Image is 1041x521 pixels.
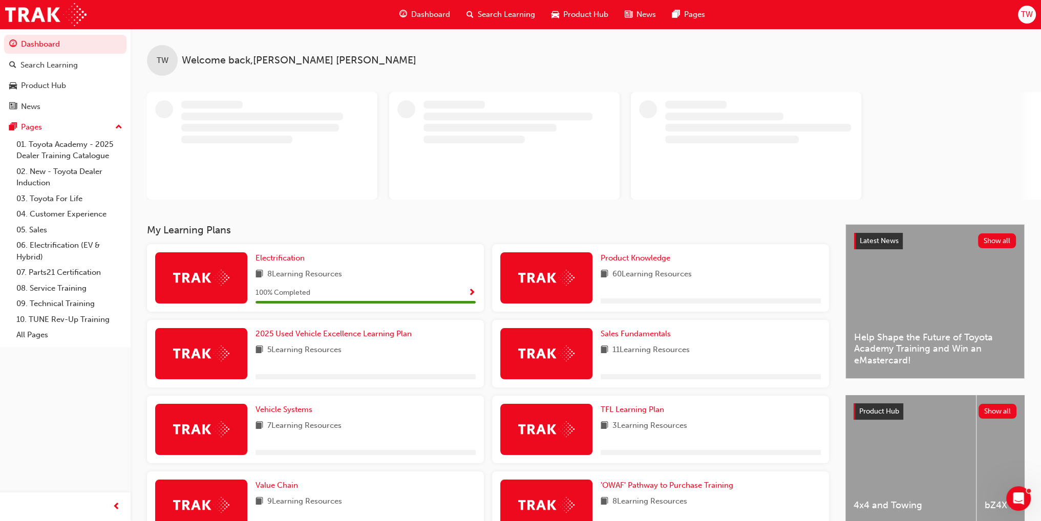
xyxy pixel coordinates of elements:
span: Latest News [860,236,899,245]
button: Pages [4,118,126,137]
img: Trak [518,345,575,361]
span: 4x4 and Towing [854,500,968,511]
a: Product Knowledge [601,252,674,264]
span: Product Hub [859,407,899,416]
a: Latest NewsShow allHelp Shape the Future of Toyota Academy Training and Win an eMastercard! [845,224,1025,379]
a: guage-iconDashboard [391,4,458,25]
div: News [21,101,40,113]
a: TFL Learning Plan [601,404,668,416]
span: Product Knowledge [601,253,670,263]
span: pages-icon [9,123,17,132]
a: pages-iconPages [664,4,713,25]
span: Show Progress [468,289,476,298]
span: 11 Learning Resources [612,344,690,357]
button: TW [1018,6,1036,24]
span: guage-icon [9,40,17,49]
a: 05. Sales [12,222,126,238]
img: Trak [5,3,87,26]
span: Electrification [256,253,305,263]
a: Search Learning [4,56,126,75]
span: News [636,9,656,20]
span: book-icon [256,268,263,281]
span: up-icon [115,121,122,134]
span: TW [157,55,168,67]
span: Value Chain [256,481,298,490]
span: TW [1021,9,1033,20]
a: Product HubShow all [854,403,1016,420]
button: Show all [978,233,1016,248]
a: search-iconSearch Learning [458,4,543,25]
span: prev-icon [113,501,120,513]
a: Vehicle Systems [256,404,316,416]
span: 100 % Completed [256,287,310,299]
span: Welcome back , [PERSON_NAME] [PERSON_NAME] [182,55,416,67]
span: news-icon [625,8,632,21]
span: pages-icon [672,8,680,21]
iframe: Intercom live chat [1006,486,1031,511]
span: car-icon [9,81,17,91]
a: 10. TUNE Rev-Up Training [12,312,126,328]
a: car-iconProduct Hub [543,4,617,25]
div: Pages [21,121,42,133]
a: Latest NewsShow all [854,233,1016,249]
span: 7 Learning Resources [267,420,342,432]
span: Search Learning [478,9,535,20]
img: Trak [173,345,229,361]
a: news-iconNews [617,4,664,25]
a: Value Chain [256,480,302,491]
a: Product Hub [4,76,126,95]
button: Show all [979,404,1017,419]
span: search-icon [9,61,16,70]
a: 08. Service Training [12,280,126,296]
span: book-icon [601,495,608,508]
span: search-icon [466,8,474,21]
a: 02. New - Toyota Dealer Induction [12,164,126,191]
a: 06. Electrification (EV & Hybrid) [12,237,126,265]
span: book-icon [256,344,263,357]
a: Electrification [256,252,309,264]
a: 'OWAF' Pathway to Purchase Training [601,480,737,491]
h3: My Learning Plans [147,224,829,236]
span: book-icon [601,420,608,432]
a: 01. Toyota Academy - 2025 Dealer Training Catalogue [12,137,126,164]
button: DashboardSearch LearningProduct HubNews [4,33,126,118]
a: 04. Customer Experience [12,206,126,222]
span: car-icon [551,8,559,21]
a: 03. Toyota For Life [12,191,126,207]
a: All Pages [12,327,126,343]
span: book-icon [256,420,263,432]
a: News [4,97,126,116]
span: news-icon [9,102,17,112]
span: book-icon [601,268,608,281]
img: Trak [173,497,229,513]
span: book-icon [601,344,608,357]
a: Dashboard [4,35,126,54]
span: Pages [684,9,705,20]
img: Trak [173,270,229,286]
div: Search Learning [20,59,78,71]
span: 3 Learning Resources [612,420,687,432]
span: 8 Learning Resources [612,495,687,508]
span: Dashboard [411,9,450,20]
button: Show Progress [468,287,476,299]
span: 5 Learning Resources [267,344,342,357]
span: 'OWAF' Pathway to Purchase Training [601,481,733,490]
span: Product Hub [563,9,608,20]
a: 09. Technical Training [12,296,126,312]
span: book-icon [256,495,263,508]
span: 8 Learning Resources [267,268,342,281]
img: Trak [518,270,575,286]
a: Sales Fundamentals [601,328,675,340]
a: 07. Parts21 Certification [12,265,126,280]
span: Help Shape the Future of Toyota Academy Training and Win an eMastercard! [854,332,1016,366]
div: Product Hub [21,80,66,92]
span: 2025 Used Vehicle Excellence Learning Plan [256,329,412,338]
a: 2025 Used Vehicle Excellence Learning Plan [256,328,416,340]
span: 60 Learning Resources [612,268,692,281]
span: Sales Fundamentals [601,329,671,338]
img: Trak [518,497,575,513]
span: Vehicle Systems [256,405,312,414]
span: 9 Learning Resources [267,495,342,508]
